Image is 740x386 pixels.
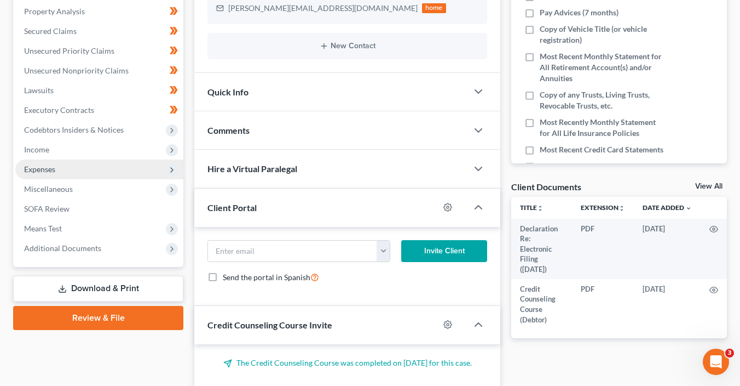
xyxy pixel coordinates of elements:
[24,86,54,95] span: Lawsuits
[207,163,297,174] span: Hire a Virtual Paralegal
[24,46,114,55] span: Unsecured Priority Claims
[540,117,663,139] span: Most Recently Monthly Statement for All Life Insurance Policies
[216,42,478,50] button: New Contact
[634,219,701,279] td: [DATE]
[13,306,183,330] a: Review & File
[511,219,572,279] td: Declaration Re: Electronic Filing ([DATE])
[511,279,572,330] td: Credit Counseling Course (Debtor)
[15,199,183,219] a: SOFA Review
[24,7,85,16] span: Property Analysis
[24,145,49,154] span: Income
[24,204,70,213] span: SOFA Review
[540,161,663,183] span: Bills/Invoices/Statements/Collection Letters/Creditor Correspondence
[643,203,692,212] a: Date Added expand_more
[15,2,183,21] a: Property Analysis
[24,66,129,75] span: Unsecured Nonpriority Claims
[540,7,618,18] span: Pay Advices (7 months)
[634,279,701,330] td: [DATE]
[520,203,544,212] a: Titleunfold_more
[208,241,377,262] input: Enter email
[228,3,418,14] div: [PERSON_NAME][EMAIL_ADDRESS][DOMAIN_NAME]
[511,181,581,192] div: Client Documents
[695,183,722,190] a: View All
[15,100,183,120] a: Executory Contracts
[703,349,729,375] iframe: Intercom live chat
[401,240,487,262] button: Invite Client
[207,125,250,135] span: Comments
[13,276,183,302] a: Download & Print
[207,87,248,97] span: Quick Info
[537,205,544,212] i: unfold_more
[540,51,663,84] span: Most Recent Monthly Statement for All Retirement Account(s) and/or Annuities
[725,349,734,357] span: 3
[24,26,77,36] span: Secured Claims
[540,144,663,155] span: Most Recent Credit Card Statements
[540,24,663,46] span: Copy of Vehicle Title (or vehicle registration)
[685,205,692,212] i: expand_more
[207,320,332,330] span: Credit Counseling Course Invite
[572,219,634,279] td: PDF
[207,357,487,368] p: The Credit Counseling Course was completed on [DATE] for this case.
[24,243,101,253] span: Additional Documents
[422,3,446,13] div: home
[207,202,257,213] span: Client Portal
[15,81,183,100] a: Lawsuits
[24,164,55,174] span: Expenses
[24,105,94,115] span: Executory Contracts
[581,203,625,212] a: Extensionunfold_more
[24,184,73,194] span: Miscellaneous
[24,224,62,233] span: Means Test
[572,279,634,330] td: PDF
[15,61,183,81] a: Unsecured Nonpriority Claims
[223,273,310,282] span: Send the portal in Spanish
[15,21,183,41] a: Secured Claims
[540,89,663,111] span: Copy of any Trusts, Living Trusts, Revocable Trusts, etc.
[618,205,625,212] i: unfold_more
[24,125,124,134] span: Codebtors Insiders & Notices
[15,41,183,61] a: Unsecured Priority Claims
